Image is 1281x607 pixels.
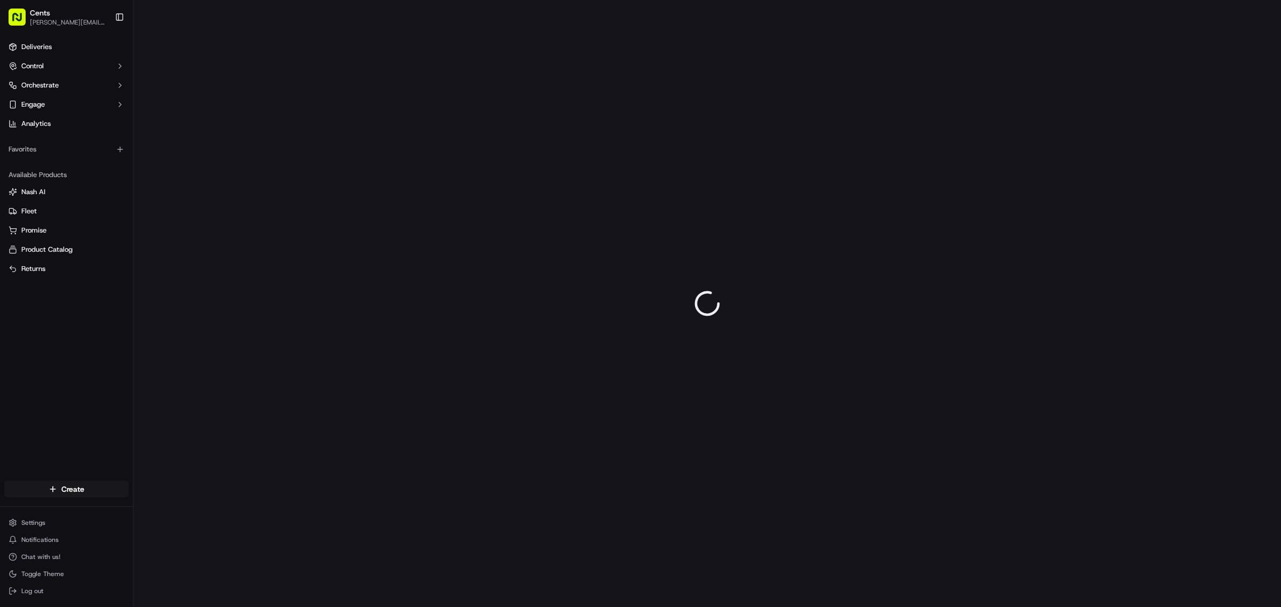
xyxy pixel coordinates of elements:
[4,566,129,581] button: Toggle Theme
[4,183,129,201] button: Nash AI
[4,203,129,220] button: Fleet
[21,42,52,52] span: Deliveries
[4,58,129,75] button: Control
[4,166,129,183] div: Available Products
[4,38,129,55] a: Deliveries
[9,264,124,274] a: Returns
[4,4,110,30] button: Cents[PERSON_NAME][EMAIL_ADDRESS][DOMAIN_NAME]
[30,7,50,18] button: Cents
[21,81,59,90] span: Orchestrate
[21,100,45,109] span: Engage
[4,115,129,132] a: Analytics
[4,532,129,547] button: Notifications
[21,226,46,235] span: Promise
[21,187,45,197] span: Nash AI
[4,141,129,158] div: Favorites
[4,96,129,113] button: Engage
[21,518,45,527] span: Settings
[9,226,124,235] a: Promise
[4,260,129,277] button: Returns
[4,549,129,564] button: Chat with us!
[21,553,60,561] span: Chat with us!
[4,222,129,239] button: Promise
[21,570,64,578] span: Toggle Theme
[9,187,124,197] a: Nash AI
[4,241,129,258] button: Product Catalog
[21,587,43,595] span: Log out
[4,481,129,498] button: Create
[61,484,84,494] span: Create
[21,119,51,129] span: Analytics
[9,245,124,254] a: Product Catalog
[21,61,44,71] span: Control
[4,515,129,530] button: Settings
[21,536,59,544] span: Notifications
[21,206,37,216] span: Fleet
[21,264,45,274] span: Returns
[4,584,129,598] button: Log out
[21,245,73,254] span: Product Catalog
[4,77,129,94] button: Orchestrate
[9,206,124,216] a: Fleet
[30,18,106,27] button: [PERSON_NAME][EMAIL_ADDRESS][DOMAIN_NAME]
